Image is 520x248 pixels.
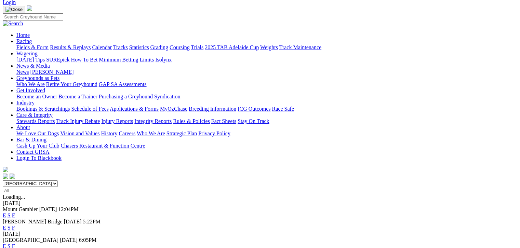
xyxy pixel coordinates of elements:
[16,118,55,124] a: Stewards Reports
[8,225,11,231] a: S
[46,57,69,63] a: SUREpick
[16,137,46,142] a: Bar & Dining
[64,219,82,224] span: [DATE]
[16,130,517,137] div: About
[5,7,23,12] img: Close
[119,130,135,136] a: Careers
[16,63,50,69] a: News & Media
[16,124,30,130] a: About
[16,51,38,56] a: Wagering
[198,130,230,136] a: Privacy Policy
[16,87,45,93] a: Get Involved
[3,225,6,231] a: E
[56,118,100,124] a: Track Injury Rebate
[137,130,165,136] a: Who We Are
[3,13,63,20] input: Search
[279,44,321,50] a: Track Maintenance
[16,57,45,63] a: [DATE] Tips
[3,187,63,194] input: Select date
[99,94,153,99] a: Purchasing a Greyhound
[16,106,517,112] div: Industry
[191,44,203,50] a: Trials
[3,20,23,27] img: Search
[238,118,269,124] a: Stay On Track
[272,106,294,112] a: Race Safe
[134,118,172,124] a: Integrity Reports
[27,5,32,11] img: logo-grsa-white.png
[3,194,25,200] span: Loading...
[46,81,97,87] a: Retire Your Greyhound
[3,206,38,212] span: Mount Gambier
[16,118,517,124] div: Care & Integrity
[16,155,62,161] a: Login To Blackbook
[16,69,517,75] div: News & Media
[3,212,6,218] a: E
[61,143,145,149] a: Chasers Restaurant & Function Centre
[205,44,259,50] a: 2025 TAB Adelaide Cup
[101,130,117,136] a: History
[16,143,59,149] a: Cash Up Your Club
[154,94,180,99] a: Syndication
[3,167,8,172] img: logo-grsa-white.png
[58,206,79,212] span: 12:04PM
[113,44,128,50] a: Tracks
[16,81,45,87] a: Who We Are
[3,6,25,13] button: Toggle navigation
[16,94,57,99] a: Become an Owner
[16,106,70,112] a: Bookings & Scratchings
[170,44,190,50] a: Coursing
[83,219,101,224] span: 5:22PM
[79,237,97,243] span: 6:05PM
[16,69,29,75] a: News
[16,57,517,63] div: Wagering
[99,57,154,63] a: Minimum Betting Limits
[166,130,197,136] a: Strategic Plan
[50,44,91,50] a: Results & Replays
[16,100,35,106] a: Industry
[189,106,236,112] a: Breeding Information
[16,143,517,149] div: Bar & Dining
[16,75,59,81] a: Greyhounds as Pets
[60,130,99,136] a: Vision and Values
[3,231,517,237] div: [DATE]
[10,174,15,179] img: twitter.svg
[211,118,236,124] a: Fact Sheets
[160,106,187,112] a: MyOzChase
[8,212,11,218] a: S
[260,44,278,50] a: Weights
[71,57,98,63] a: How To Bet
[60,237,78,243] span: [DATE]
[12,212,15,218] a: F
[101,118,133,124] a: Injury Reports
[150,44,168,50] a: Grading
[12,225,15,231] a: F
[58,94,97,99] a: Become a Trainer
[3,200,517,206] div: [DATE]
[3,174,8,179] img: facebook.svg
[16,112,53,118] a: Care & Integrity
[92,44,112,50] a: Calendar
[71,106,108,112] a: Schedule of Fees
[16,38,32,44] a: Racing
[3,219,63,224] span: [PERSON_NAME] Bridge
[16,44,49,50] a: Fields & Form
[99,81,147,87] a: GAP SA Assessments
[3,237,58,243] span: [GEOGRAPHIC_DATA]
[16,149,49,155] a: Contact GRSA
[16,81,517,87] div: Greyhounds as Pets
[155,57,172,63] a: Isolynx
[16,32,30,38] a: Home
[110,106,159,112] a: Applications & Forms
[39,206,57,212] span: [DATE]
[16,130,59,136] a: We Love Our Dogs
[238,106,270,112] a: ICG Outcomes
[16,94,517,100] div: Get Involved
[30,69,74,75] a: [PERSON_NAME]
[173,118,210,124] a: Rules & Policies
[129,44,149,50] a: Statistics
[16,44,517,51] div: Racing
